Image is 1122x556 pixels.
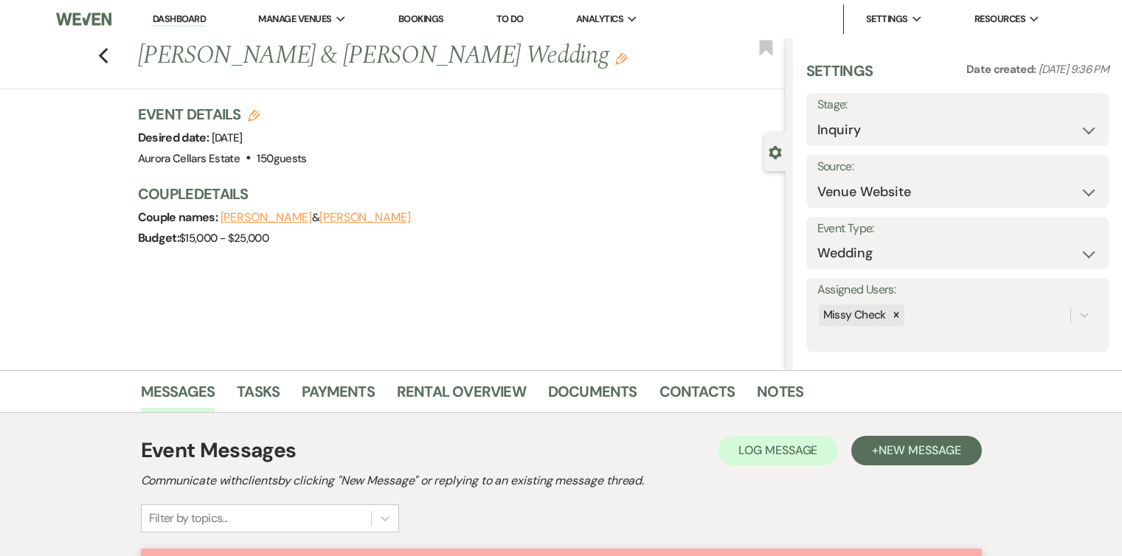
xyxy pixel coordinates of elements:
span: Budget: [138,230,180,246]
a: Tasks [237,380,280,412]
span: [DATE] 9:36 PM [1039,62,1109,77]
h3: Settings [806,60,873,93]
span: Settings [866,12,908,27]
a: Documents [548,380,637,412]
button: Close lead details [769,145,782,159]
a: Contacts [659,380,735,412]
img: Weven Logo [56,4,111,35]
label: Source: [817,156,1098,178]
h2: Communicate with clients by clicking "New Message" or replying to an existing message thread. [141,472,982,490]
a: Dashboard [153,13,206,27]
span: Date created: [966,62,1039,77]
label: Assigned Users: [817,279,1098,301]
a: To Do [496,13,524,25]
span: & [221,210,411,225]
span: Resources [974,12,1025,27]
h3: Couple Details [138,184,771,204]
h1: [PERSON_NAME] & [PERSON_NAME] Wedding [138,38,651,74]
a: Messages [141,380,215,412]
h3: Event Details [138,104,307,125]
a: Payments [302,380,375,412]
label: Stage: [817,94,1098,116]
span: $15,000 - $25,000 [179,231,269,246]
span: [DATE] [212,131,243,145]
label: Event Type: [817,218,1098,240]
span: Log Message [738,442,817,458]
span: Couple names: [138,209,221,225]
span: Aurora Cellars Estate [138,151,240,166]
span: 150 guests [257,151,306,166]
button: Edit [615,52,627,65]
button: [PERSON_NAME] [319,212,411,223]
button: +New Message [851,436,981,465]
a: Notes [757,380,803,412]
button: Log Message [718,436,838,465]
a: Rental Overview [397,380,526,412]
span: Desired date: [138,130,212,145]
h1: Event Messages [141,435,297,466]
div: Missy Check [819,305,888,326]
button: [PERSON_NAME] [221,212,312,223]
span: New Message [879,442,960,458]
span: Manage Venues [258,12,331,27]
span: Analytics [576,12,623,27]
div: Filter by topics... [149,510,228,527]
a: Bookings [398,13,444,25]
